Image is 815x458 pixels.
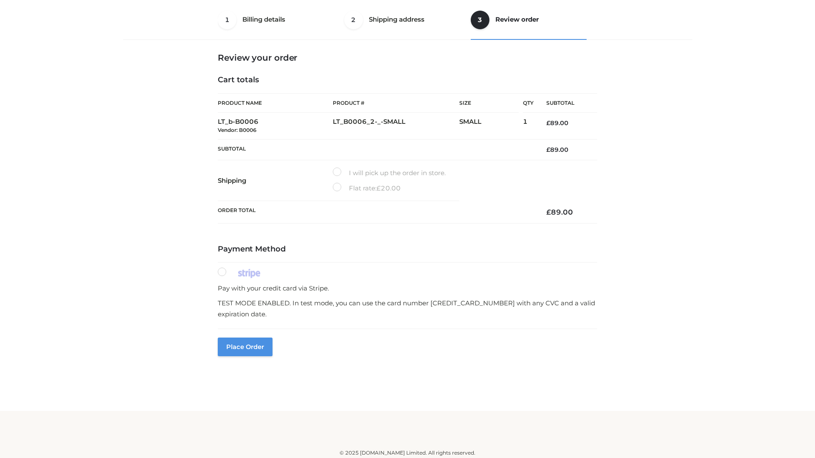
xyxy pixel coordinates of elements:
span: £ [546,119,550,127]
th: Shipping [218,160,333,201]
span: £ [546,208,551,216]
span: £ [546,146,550,154]
p: Pay with your credit card via Stripe. [218,283,597,294]
th: Subtotal [534,94,597,113]
bdi: 20.00 [377,184,401,192]
label: I will pick up the order in store. [333,168,446,179]
td: SMALL [459,113,523,140]
h4: Cart totals [218,75,597,85]
th: Product Name [218,93,333,113]
td: 1 [523,113,534,140]
bdi: 89.00 [546,119,568,127]
span: £ [377,184,381,192]
td: LT_b-B0006 [218,113,333,140]
div: © 2025 [DOMAIN_NAME] Limited. All rights reserved. [126,449,689,457]
h4: Payment Method [218,245,597,254]
small: Vendor: B0006 [218,127,256,133]
h3: Review your order [218,53,597,63]
th: Product # [333,93,459,113]
th: Qty [523,93,534,113]
bdi: 89.00 [546,146,568,154]
button: Place order [218,338,273,356]
th: Subtotal [218,139,534,160]
p: TEST MODE ENABLED. In test mode, you can use the card number [CREDIT_CARD_NUMBER] with any CVC an... [218,298,597,319]
bdi: 89.00 [546,208,573,216]
th: Order Total [218,201,534,223]
label: Flat rate: [333,183,401,194]
td: LT_B0006_2-_-SMALL [333,113,459,140]
th: Size [459,94,519,113]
